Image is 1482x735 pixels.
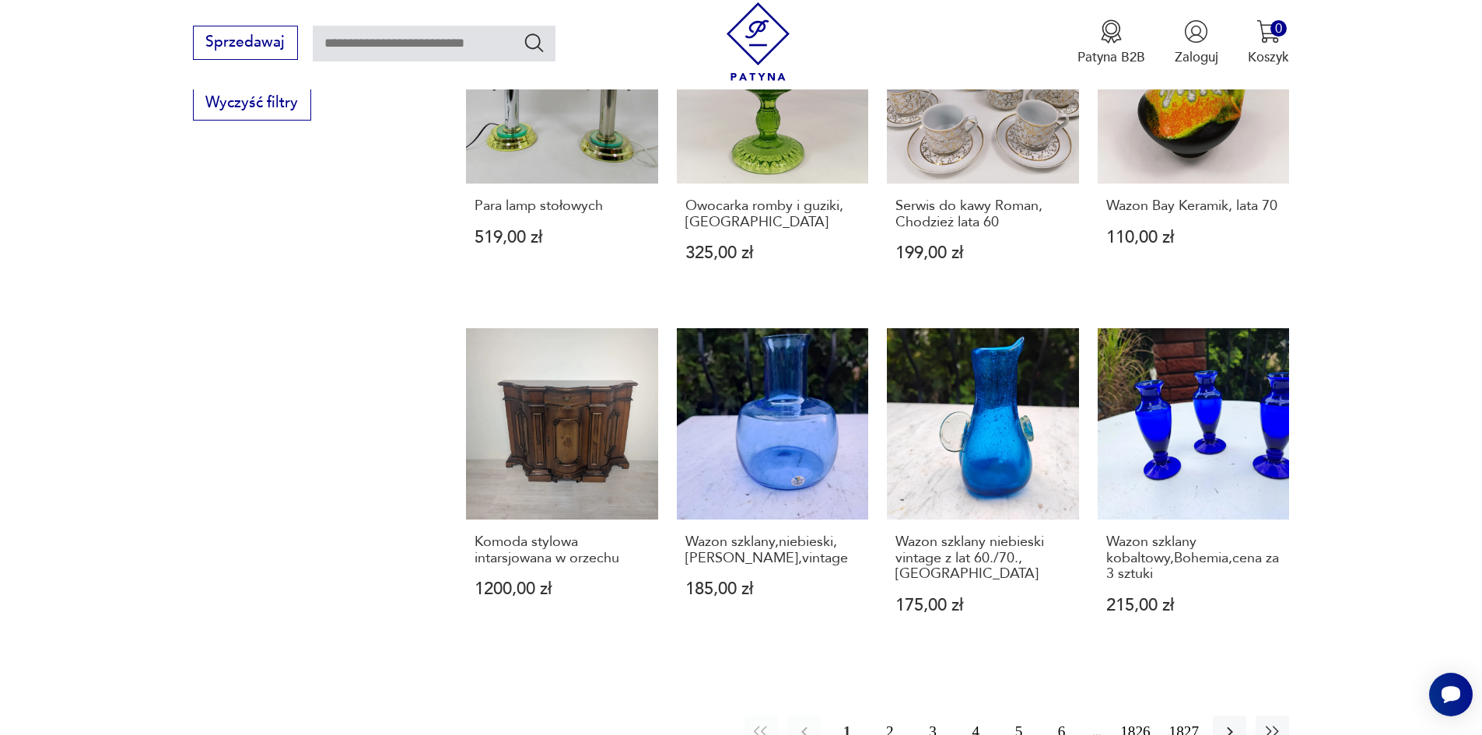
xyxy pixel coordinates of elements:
[1106,229,1281,246] p: 110,00 zł
[475,534,650,566] h3: Komoda stylowa intarsjowana w orzechu
[887,328,1079,650] a: Wazon szklany niebieski vintage z lat 60./70., MuranoWazon szklany niebieski vintage z lat 60./70...
[685,245,860,261] p: 325,00 zł
[475,198,650,214] h3: Para lamp stołowych
[1077,19,1145,66] button: Patyna B2B
[1106,597,1281,614] p: 215,00 zł
[1429,673,1473,716] iframe: Smartsupp widget button
[895,534,1070,582] h3: Wazon szklany niebieski vintage z lat 60./70., [GEOGRAPHIC_DATA]
[895,245,1070,261] p: 199,00 zł
[1106,534,1281,582] h3: Wazon szklany kobaltowy,Bohemia,cena za 3 sztuki
[685,581,860,597] p: 185,00 zł
[677,328,869,650] a: Wazon szklany,niebieski,Kosta Boda,vintageWazon szklany,niebieski,[PERSON_NAME],vintage185,00 zł
[895,198,1070,230] h3: Serwis do kawy Roman, Chodzież lata 60
[1256,19,1281,44] img: Ikona koszyka
[1077,19,1145,66] a: Ikona medaluPatyna B2B
[193,26,298,60] button: Sprzedawaj
[1175,48,1218,66] p: Zaloguj
[523,31,545,54] button: Szukaj
[1184,19,1208,44] img: Ikonka użytkownika
[1106,198,1281,214] h3: Wazon Bay Keramik, lata 70
[1270,20,1287,37] div: 0
[193,86,311,121] button: Wyczyść filtry
[1099,19,1123,44] img: Ikona medalu
[685,198,860,230] h3: Owocarka romby i guziki, [GEOGRAPHIC_DATA]
[1098,328,1290,650] a: Wazon szklany kobaltowy,Bohemia,cena za 3 sztukiWazon szklany kobaltowy,Bohemia,cena za 3 sztuki2...
[193,37,298,50] a: Sprzedawaj
[685,534,860,566] h3: Wazon szklany,niebieski,[PERSON_NAME],vintage
[1248,19,1289,66] button: 0Koszyk
[466,328,658,650] a: Komoda stylowa intarsjowana w orzechuKomoda stylowa intarsjowana w orzechu1200,00 zł
[719,2,797,81] img: Patyna - sklep z meblami i dekoracjami vintage
[1175,19,1218,66] button: Zaloguj
[1248,48,1289,66] p: Koszyk
[1077,48,1145,66] p: Patyna B2B
[475,229,650,246] p: 519,00 zł
[895,597,1070,614] p: 175,00 zł
[475,581,650,597] p: 1200,00 zł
